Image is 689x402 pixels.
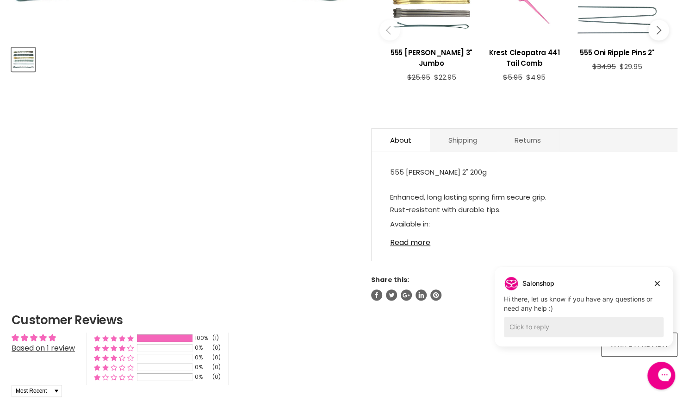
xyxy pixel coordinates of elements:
[592,62,616,71] span: $34.95
[526,72,546,82] span: $4.95
[390,233,659,247] a: Read more
[12,312,677,328] h2: Customer Reviews
[643,358,680,393] iframe: Gorgias live chat messenger
[371,275,409,284] span: Share this:
[390,166,659,218] p: 555 [PERSON_NAME] 2" 200g
[407,72,430,82] span: $25.95
[496,129,559,151] a: Returns
[195,334,210,342] div: 100%
[10,45,356,71] div: Product thumbnails
[372,129,430,151] a: About
[12,50,34,68] img: 555 Bobby Pins 2"
[390,205,501,214] span: Rust-resistant with durable tips.
[483,47,566,69] h3: Krest Cleopatra 441 Tail Comb
[575,47,659,58] h3: 555 Oni Ripple Pins 2"
[12,343,75,353] a: Based on 1 review
[390,40,473,73] a: View product:555 Bobby Pins 3
[434,72,456,82] span: $22.95
[12,333,75,343] div: Average rating is 5.00 stars
[390,219,430,229] span: Available in:
[483,40,566,73] a: View product:Krest Cleopatra 441 Tail Comb
[390,192,546,202] span: Enhanced, long lasting spring firm secure grip.
[620,62,642,71] span: $29.95
[575,40,659,63] a: View product:555 Oni Ripple Pins 2
[390,232,413,241] span: - Black
[430,129,496,151] a: Shipping
[94,334,134,342] div: 100% (1) reviews with 5 star rating
[212,334,219,342] div: (1)
[12,385,62,397] select: Sort dropdown
[488,265,680,360] iframe: Gorgias live chat campaigns
[371,276,677,301] aside: Share this:
[12,48,35,71] button: 555 Bobby Pins 2"
[503,72,522,82] span: $5.95
[390,47,473,69] h3: 555 [PERSON_NAME] 3" Jumbo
